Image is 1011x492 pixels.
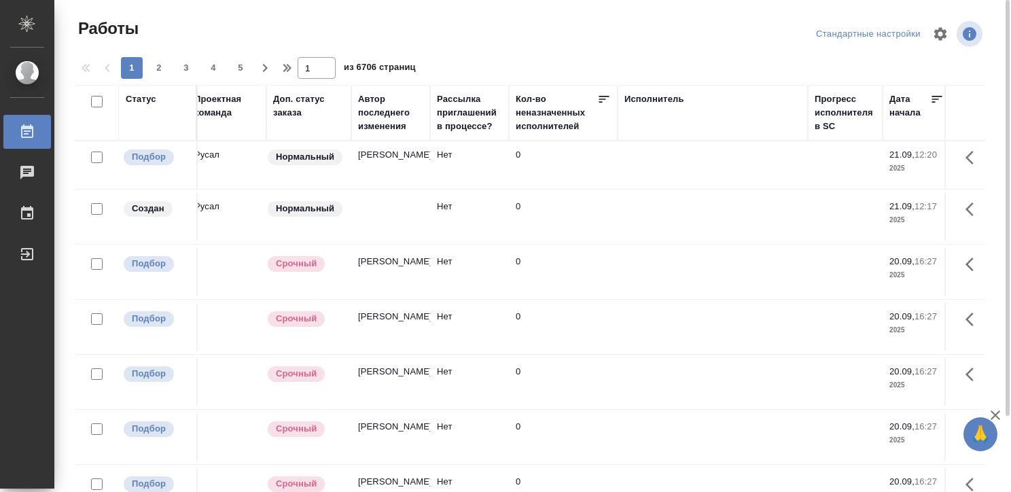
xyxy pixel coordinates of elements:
p: 20.09, [889,421,915,432]
td: 0 [509,358,618,406]
td: 0 [509,141,618,189]
p: 16:27 [915,311,937,321]
button: Здесь прячутся важные кнопки [957,248,990,281]
p: Срочный [276,367,317,381]
div: Заказ еще не согласован с клиентом, искать исполнителей рано [122,200,190,218]
td: Нет [430,248,509,296]
div: Кол-во неназначенных исполнителей [516,92,597,133]
p: 16:27 [915,476,937,487]
td: [PERSON_NAME] [351,248,430,296]
button: Здесь прячутся важные кнопки [957,358,990,391]
td: Нет [430,358,509,406]
p: 16:27 [915,366,937,376]
div: Исполнитель [624,92,684,106]
div: Рассылка приглашений в процессе? [437,92,502,133]
p: 2025 [889,434,944,447]
div: Можно подбирать исполнителей [122,255,190,273]
div: Можно подбирать исполнителей [122,420,190,438]
div: Дата начала [889,92,930,120]
span: Посмотреть информацию [957,21,985,47]
div: Можно подбирать исполнителей [122,148,190,166]
p: 21.09, [889,150,915,160]
button: Здесь прячутся важные кнопки [957,303,990,336]
div: split button [813,24,924,45]
p: Срочный [276,312,317,326]
div: Доп. статус заказа [273,92,344,120]
p: Срочный [276,257,317,270]
p: 20.09, [889,476,915,487]
button: Здесь прячутся важные кнопки [957,193,990,226]
div: Проектная команда [194,92,260,120]
p: Подбор [132,477,166,491]
td: [PERSON_NAME] [351,358,430,406]
p: 16:27 [915,256,937,266]
td: Русал [188,141,266,189]
span: Работы [75,18,139,39]
div: Прогресс исполнителя в SC [815,92,876,133]
td: Нет [430,141,509,189]
button: 3 [175,57,197,79]
button: Здесь прячутся важные кнопки [957,413,990,446]
span: 3 [175,61,197,75]
p: Подбор [132,422,166,436]
span: 🙏 [969,420,992,449]
span: 4 [202,61,224,75]
td: Нет [430,193,509,241]
span: 2 [148,61,170,75]
p: 12:17 [915,201,937,211]
button: 4 [202,57,224,79]
p: 2025 [889,379,944,392]
td: 0 [509,413,618,461]
p: 2025 [889,162,944,175]
td: 0 [509,248,618,296]
p: 20.09, [889,366,915,376]
div: Можно подбирать исполнителей [122,310,190,328]
p: 21.09, [889,201,915,211]
button: 🙏 [963,417,997,451]
td: Нет [430,413,509,461]
button: 2 [148,57,170,79]
span: из 6706 страниц [344,59,416,79]
button: 5 [230,57,251,79]
p: 20.09, [889,311,915,321]
div: Автор последнего изменения [358,92,423,133]
p: Нормальный [276,150,334,164]
td: Русал [188,193,266,241]
p: 20.09, [889,256,915,266]
div: Можно подбирать исполнителей [122,365,190,383]
p: 2025 [889,268,944,282]
td: 0 [509,193,618,241]
div: Статус [126,92,156,106]
p: Срочный [276,477,317,491]
span: Настроить таблицу [924,18,957,50]
p: Срочный [276,422,317,436]
p: Подбор [132,257,166,270]
td: [PERSON_NAME] [351,141,430,189]
td: Нет [430,303,509,351]
p: Нормальный [276,202,334,215]
p: 16:27 [915,421,937,432]
p: 12:20 [915,150,937,160]
p: Подбор [132,312,166,326]
p: 2025 [889,213,944,227]
p: 2025 [889,323,944,337]
td: [PERSON_NAME] [351,413,430,461]
span: 5 [230,61,251,75]
p: Подбор [132,150,166,164]
button: Здесь прячутся важные кнопки [957,141,990,174]
p: Создан [132,202,164,215]
td: [PERSON_NAME] [351,303,430,351]
td: 0 [509,303,618,351]
p: Подбор [132,367,166,381]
